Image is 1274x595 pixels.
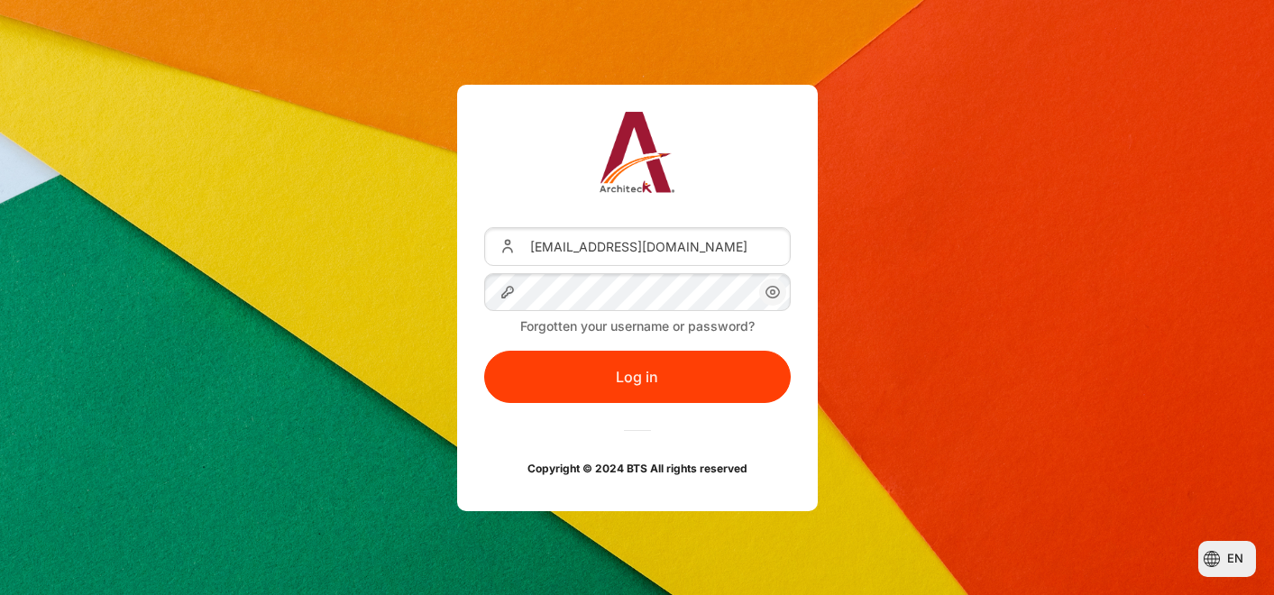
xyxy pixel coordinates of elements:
[600,112,674,200] a: Architeck
[484,351,791,403] button: Log in
[484,227,791,265] input: Username or Email Address
[600,112,674,193] img: Architeck
[1227,550,1243,568] span: en
[527,462,747,475] strong: Copyright © 2024 BTS All rights reserved
[520,318,755,334] a: Forgotten your username or password?
[1198,541,1256,577] button: Languages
